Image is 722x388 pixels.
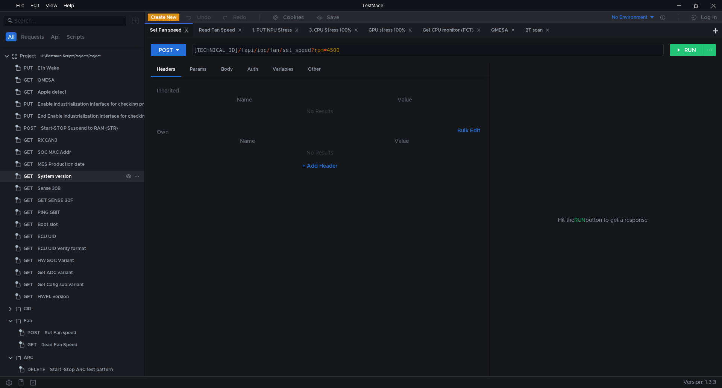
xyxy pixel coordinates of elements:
div: End Enable industrialization interface for checking protection [38,111,173,122]
div: 3. CPU Stress 100% [309,26,358,34]
div: CID [24,303,31,314]
div: Project [20,50,36,62]
div: Read Fan Speed [199,26,242,34]
span: PUT [24,111,33,122]
div: ECU UID [38,231,56,242]
div: Auth [241,62,264,76]
button: Bulk Edit [454,126,483,135]
button: Create New [148,14,179,21]
span: GET [24,267,33,278]
span: Hit the button to get a response [558,216,648,224]
div: Sense 30B [38,183,61,194]
div: ARC power on-off [45,376,84,387]
button: Undo [179,12,216,23]
span: POST [24,123,36,134]
span: GET [24,183,33,194]
div: Body [215,62,239,76]
div: Read Fan Speed [41,339,77,350]
span: GET [24,243,33,254]
div: PING GBIT [38,207,60,218]
div: Get ADC variant [38,267,73,278]
button: POST [151,44,186,56]
h6: Inherited [157,86,483,95]
div: Get CPU monitor (FCT) [423,26,481,34]
div: Get Cofig sub variant [38,279,84,290]
div: Cookies [283,13,304,22]
button: + Add Header [299,161,341,170]
span: GET [24,291,33,302]
th: Name [169,136,326,145]
div: HWEL version [38,291,69,302]
span: GET [24,171,33,182]
span: GET [24,195,33,206]
div: H:\Postman Script\Project\Project [41,50,101,62]
div: Set Fan speed [45,327,76,338]
span: GET [24,135,33,146]
div: ARC [24,352,33,363]
div: Set Fan speed [150,26,188,34]
div: Log In [701,13,717,22]
div: BT scan [525,26,549,34]
button: Scripts [64,32,87,41]
span: GET [24,279,33,290]
span: POST [27,327,40,338]
div: RX CAN3 [38,135,57,146]
th: Value [326,136,477,145]
span: DELETE [27,364,46,375]
span: RUN [574,217,585,223]
button: No Environment [603,11,655,23]
button: Redo [216,12,252,23]
div: GET SENSE 30F [38,195,73,206]
span: POST [27,376,40,387]
div: MES Production date [38,159,85,170]
span: Version: 1.3.3 [683,377,716,388]
div: 1. PUT NPU Stress [252,26,299,34]
h6: Own [157,127,454,136]
span: GET [24,74,33,86]
div: ECU UID Verify format [38,243,86,254]
th: Value [326,95,483,104]
div: Undo [197,13,211,22]
button: Requests [19,32,46,41]
div: Save [327,15,339,20]
span: GET [24,86,33,98]
div: No Environment [612,14,648,21]
div: Eth Wake [38,62,59,74]
div: HW SOC Variant [38,255,74,266]
nz-embed-empty: No Results [306,108,333,115]
div: Fan [24,315,32,326]
span: GET [24,147,33,158]
span: GET [24,231,33,242]
div: System version [38,171,71,182]
div: Params [184,62,212,76]
span: GET [27,339,37,350]
div: Variables [267,62,299,76]
div: Headers [151,62,181,77]
input: Search... [14,17,122,25]
span: GET [24,207,33,218]
th: Name [163,95,326,104]
nz-embed-empty: No Results [306,149,333,156]
div: QMESA [491,26,515,34]
span: GET [24,255,33,266]
button: All [6,32,17,41]
span: GET [24,159,33,170]
div: Start -Stop ARC test pattern [50,364,113,375]
div: QMESA [38,74,55,86]
button: Api [49,32,62,41]
button: RUN [670,44,704,56]
div: Boot slot [38,219,58,230]
div: SOC MAC Addr [38,147,71,158]
div: Apple detect [38,86,67,98]
div: POST [159,46,173,54]
span: PUT [24,99,33,110]
div: GPU stress 100% [369,26,412,34]
div: Redo [233,13,246,22]
span: GET [24,219,33,230]
div: Enable industrialization interface for checking protection [38,99,163,110]
div: Start-STOP Suspend to RAM (STR) [41,123,118,134]
div: Other [302,62,327,76]
span: PUT [24,62,33,74]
